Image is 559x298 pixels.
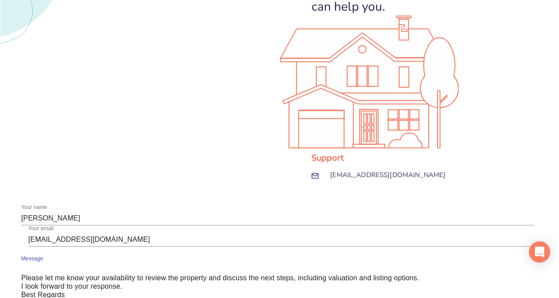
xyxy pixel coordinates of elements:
[280,15,459,148] img: Illustration svg
[312,148,538,166] div: Support
[28,232,538,247] input: Plase provide valid email address. e.g. foo@example.com
[21,256,43,262] label: Message
[28,226,53,232] label: Your email
[330,166,445,184] a: [EMAIL_ADDRESS][DOMAIN_NAME]
[21,205,47,210] label: Your name
[312,168,319,184] img: Email Icon
[529,241,550,263] div: Open Intercom Messenger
